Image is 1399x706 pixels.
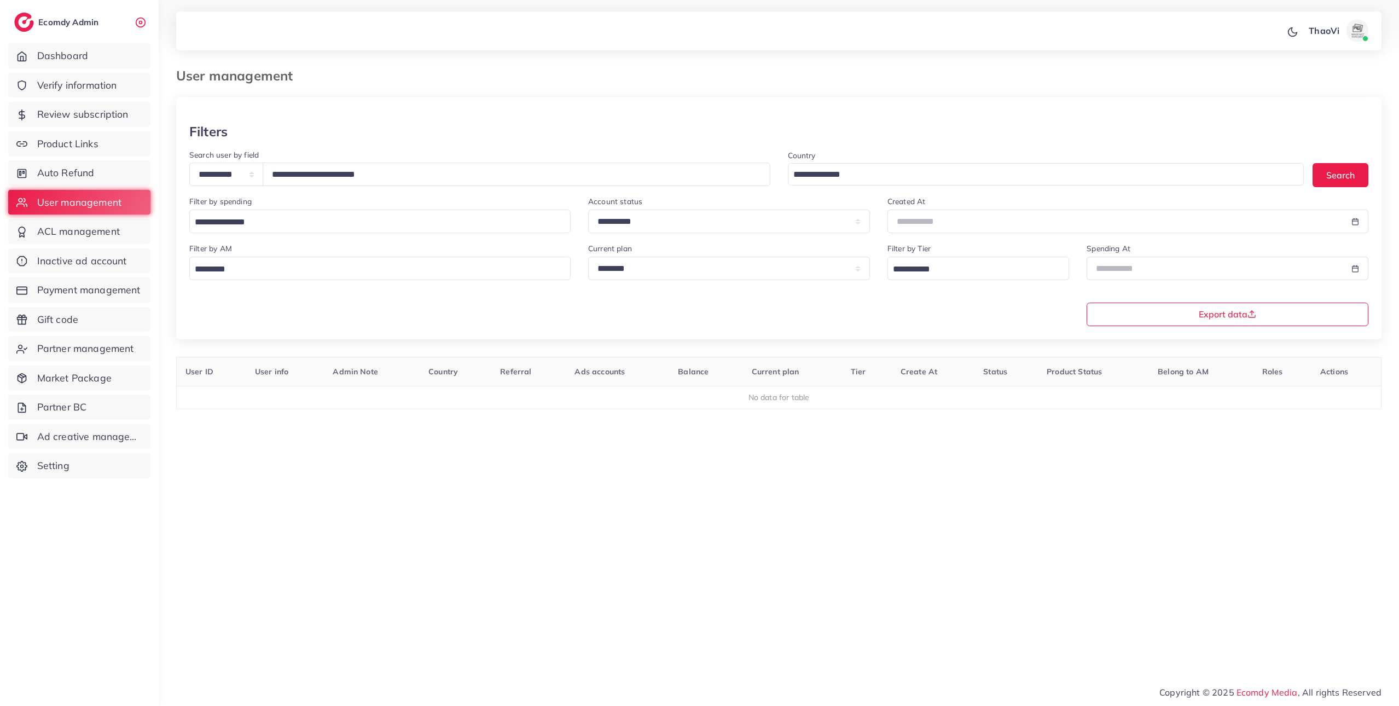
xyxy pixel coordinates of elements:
[1346,20,1368,42] img: avatar
[37,371,112,385] span: Market Package
[851,367,866,377] span: Tier
[8,190,150,215] a: User management
[887,243,931,254] label: Filter by Tier
[887,196,926,207] label: Created At
[790,166,1290,183] input: Search for option
[752,367,799,377] span: Current plan
[1298,686,1381,699] span: , All rights Reserved
[189,124,228,140] h3: Filters
[678,367,709,377] span: Balance
[1309,24,1339,37] p: ThaoVi
[37,224,120,239] span: ACL management
[588,196,642,207] label: Account status
[1199,310,1256,319] span: Export data
[8,102,150,127] a: Review subscription
[8,453,150,478] a: Setting
[183,392,1375,403] div: No data for table
[8,43,150,68] a: Dashboard
[788,163,1304,186] div: Search for option
[189,243,232,254] label: Filter by AM
[1047,367,1102,377] span: Product Status
[37,400,87,414] span: Partner BC
[1303,20,1373,42] a: ThaoViavatar
[1087,303,1368,326] button: Export data
[38,17,101,27] h2: Ecomdy Admin
[37,49,88,63] span: Dashboard
[191,261,556,278] input: Search for option
[185,367,213,377] span: User ID
[37,78,117,92] span: Verify information
[8,395,150,420] a: Partner BC
[8,248,150,274] a: Inactive ad account
[37,430,142,444] span: Ad creative management
[1087,243,1130,254] label: Spending At
[887,257,1070,280] div: Search for option
[8,277,150,303] a: Payment management
[8,73,150,98] a: Verify information
[37,459,69,473] span: Setting
[37,195,121,210] span: User management
[189,257,571,280] div: Search for option
[37,254,127,268] span: Inactive ad account
[8,307,150,332] a: Gift code
[14,13,101,32] a: logoEcomdy Admin
[8,160,150,186] a: Auto Refund
[588,243,632,254] label: Current plan
[37,342,134,356] span: Partner management
[1158,367,1209,377] span: Belong to AM
[1262,367,1283,377] span: Roles
[889,261,1055,278] input: Search for option
[255,367,288,377] span: User info
[1159,686,1381,699] span: Copyright © 2025
[983,367,1007,377] span: Status
[8,424,150,449] a: Ad creative management
[14,13,34,32] img: logo
[37,313,78,327] span: Gift code
[176,68,301,84] h3: User management
[37,137,98,151] span: Product Links
[37,107,129,121] span: Review subscription
[191,214,556,231] input: Search for option
[8,366,150,391] a: Market Package
[189,196,252,207] label: Filter by spending
[37,166,95,180] span: Auto Refund
[574,367,625,377] span: Ads accounts
[189,149,259,160] label: Search user by field
[333,367,378,377] span: Admin Note
[8,336,150,361] a: Partner management
[8,131,150,157] a: Product Links
[8,219,150,244] a: ACL management
[1313,163,1368,187] button: Search
[1237,687,1298,698] a: Ecomdy Media
[1320,367,1348,377] span: Actions
[428,367,458,377] span: Country
[500,367,531,377] span: Referral
[37,283,141,297] span: Payment management
[901,367,937,377] span: Create At
[788,150,816,161] label: Country
[189,210,571,233] div: Search for option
